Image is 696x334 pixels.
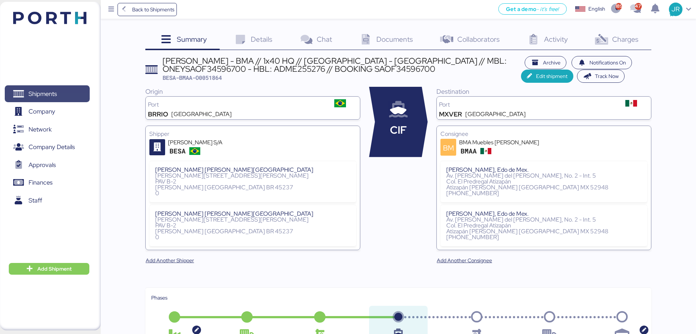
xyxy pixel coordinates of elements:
span: Add Another Consignee [437,256,492,265]
span: Chat [317,34,332,44]
div: PAV B-2 [155,179,350,185]
div: [PERSON_NAME] [GEOGRAPHIC_DATA] BR 45237 [155,229,350,234]
span: Finances [29,177,52,188]
span: Company [29,106,55,117]
span: Add Another Shipper [146,256,194,265]
div: Phases [151,294,645,302]
a: Company Details [5,139,90,156]
div: Av. [PERSON_NAME] del [PERSON_NAME], No. 2 - Int. 5 [446,217,641,223]
div: Atizapán [PERSON_NAME] [GEOGRAPHIC_DATA] MX 52948 [446,185,641,190]
span: Archive [543,58,561,67]
div: [PERSON_NAME][STREET_ADDRESS][PERSON_NAME] [155,217,350,223]
span: Shipments [29,89,57,99]
div: PAV B-2 [155,223,350,229]
div: [PERSON_NAME][STREET_ADDRESS][PERSON_NAME] [155,173,350,179]
span: BESA-BMAA-O0051864 [163,74,222,81]
div: Destination [436,87,651,96]
span: JR [671,4,680,14]
span: Staff [29,195,42,206]
div: Shipper [149,130,356,138]
div: MXVER [439,111,462,117]
span: Approvals [29,160,56,170]
div: [PERSON_NAME] - BMA // 1x40 HQ // [GEOGRAPHIC_DATA] - [GEOGRAPHIC_DATA] // MBL: ONEYSAOF34596700 ... [163,57,521,73]
div: Port [148,102,323,108]
div: [PERSON_NAME] [GEOGRAPHIC_DATA] BR 45237 [155,185,350,190]
div: Col. El Predregal Atizapán [446,179,641,185]
div: [GEOGRAPHIC_DATA] [465,111,526,117]
span: Details [251,34,272,44]
div: 0 [155,234,350,240]
button: Add Another Consignee [431,254,498,267]
button: Add Shipment [9,263,89,275]
div: [PERSON_NAME] [PERSON_NAME][GEOGRAPHIC_DATA] [155,211,350,217]
button: Track Now [577,70,625,83]
button: Notifications On [572,56,632,69]
span: Charges [612,34,639,44]
div: Origin [145,87,360,96]
a: Back to Shipments [118,3,177,16]
a: Network [5,121,90,138]
span: Track Now [595,72,619,81]
span: Documents [376,34,413,44]
div: Port [439,102,614,108]
span: CIF [390,122,407,138]
a: Finances [5,174,90,191]
span: Activity [544,34,568,44]
div: [GEOGRAPHIC_DATA] [171,111,232,117]
button: Menu [105,3,118,16]
a: Approvals [5,156,90,173]
div: BRRIO [148,111,168,117]
button: Add Another Shipper [140,254,200,267]
div: [PERSON_NAME] [PERSON_NAME][GEOGRAPHIC_DATA] [155,167,350,173]
div: 0 [155,190,350,196]
div: Av. [PERSON_NAME] del [PERSON_NAME], No. 2 - Int. 5 [446,173,641,179]
div: Atizapán [PERSON_NAME] [GEOGRAPHIC_DATA] MX 52948 [446,229,641,234]
div: [PERSON_NAME] S/A [168,138,256,146]
a: Shipments [5,85,90,102]
span: Network [29,124,52,135]
div: Consignee [440,130,647,138]
div: [PERSON_NAME], Edo de Mex. [446,167,641,173]
div: [PHONE_NUMBER] [446,234,641,240]
div: [PHONE_NUMBER] [446,190,641,196]
span: BM [443,142,454,153]
span: Back to Shipments [132,5,174,14]
button: Archive [525,56,566,69]
span: Collaborators [457,34,500,44]
span: Company Details [29,142,75,152]
span: Edit shipment [536,72,567,81]
span: Summary [177,34,207,44]
span: Add Shipment [37,264,72,273]
div: [PERSON_NAME], Edo de Mex. [446,211,641,217]
a: Staff [5,192,90,209]
span: Notifications On [589,58,626,67]
div: English [588,5,605,13]
button: Edit shipment [521,70,573,83]
a: Company [5,103,90,120]
div: Col. El Predregal Atizapán [446,223,641,229]
div: BMA Muebles [PERSON_NAME] [459,138,547,146]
